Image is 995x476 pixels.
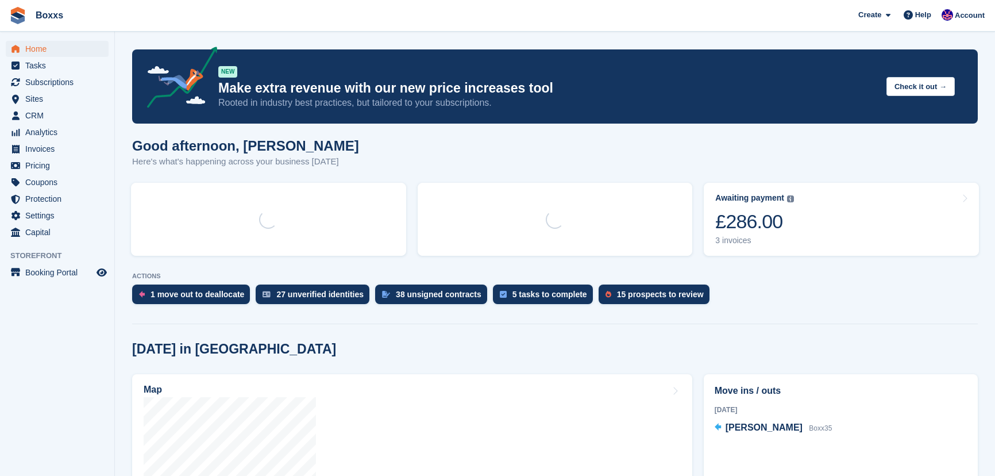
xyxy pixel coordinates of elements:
span: Analytics [25,124,94,140]
span: Pricing [25,158,94,174]
span: Invoices [25,141,94,157]
a: menu [6,41,109,57]
span: CRM [25,108,94,124]
a: menu [6,174,109,190]
p: Rooted in industry best practices, but tailored to your subscriptions. [218,97,877,109]
span: Create [858,9,881,21]
span: Sites [25,91,94,107]
a: 1 move out to deallocate [132,285,256,310]
span: Booking Portal [25,264,94,281]
button: Check it out → [886,77,955,96]
img: task-75834270c22a3079a89374b754ae025e5fb1db73e45f91037f5363f120a921f8.svg [500,291,507,298]
a: menu [6,108,109,124]
div: 38 unsigned contracts [396,290,481,299]
div: 27 unverified identities [276,290,364,299]
a: menu [6,57,109,74]
img: prospect-51fa495bee0391a8d652442698ab0144808aea92771e9ea1ae160a38d050c398.svg [606,291,611,298]
a: menu [6,264,109,281]
h2: Move ins / outs [715,384,967,398]
span: Home [25,41,94,57]
p: Here's what's happening across your business [DATE] [132,155,359,168]
h1: Good afternoon, [PERSON_NAME] [132,138,359,153]
div: 5 tasks to complete [512,290,587,299]
a: 27 unverified identities [256,285,375,310]
div: NEW [218,66,237,78]
h2: [DATE] in [GEOGRAPHIC_DATA] [132,341,336,357]
img: stora-icon-8386f47178a22dfd0bd8f6a31ec36ba5ce8667c1dd55bd0f319d3a0aa187defe.svg [9,7,26,24]
a: menu [6,74,109,90]
h2: Map [144,385,162,395]
a: 5 tasks to complete [493,285,599,310]
img: contract_signature_icon-13c848040528278c33f63329250d36e43548de30e8caae1d1a13099fd9432cc5.svg [382,291,390,298]
img: verify_identity-adf6edd0f0f0b5bbfe63781bf79b02c33cf7c696d77639b501bdc392416b5a36.svg [263,291,271,298]
span: Tasks [25,57,94,74]
a: menu [6,124,109,140]
a: 15 prospects to review [599,285,715,310]
img: icon-info-grey-7440780725fd019a000dd9b08b2336e03edf1995a4989e88bcd33f0948082b44.svg [787,195,794,202]
span: Boxx35 [809,424,832,432]
span: Protection [25,191,94,207]
span: Account [955,10,985,21]
div: 3 invoices [715,236,794,245]
div: 15 prospects to review [617,290,704,299]
p: Make extra revenue with our new price increases tool [218,80,877,97]
div: 1 move out to deallocate [151,290,244,299]
span: Coupons [25,174,94,190]
div: [DATE] [715,405,967,415]
a: menu [6,91,109,107]
img: move_outs_to_deallocate_icon-f764333ba52eb49d3ac5e1228854f67142a1ed5810a6f6cc68b1a99e826820c5.svg [139,291,145,298]
a: menu [6,158,109,174]
div: £286.00 [715,210,794,233]
img: price-adjustments-announcement-icon-8257ccfd72463d97f412b2fc003d46551f7dbcb40ab6d574587a9cd5c0d94... [137,47,218,112]
a: [PERSON_NAME] Boxx35 [715,421,832,436]
a: menu [6,224,109,240]
span: Capital [25,224,94,240]
a: 38 unsigned contracts [375,285,493,310]
span: Settings [25,208,94,224]
div: Awaiting payment [715,193,784,203]
span: [PERSON_NAME] [726,423,803,432]
img: Jamie Malcolm [942,9,953,21]
span: Subscriptions [25,74,94,90]
a: Awaiting payment £286.00 3 invoices [704,183,979,256]
p: ACTIONS [132,272,978,280]
a: Boxxs [31,6,68,25]
a: menu [6,191,109,207]
a: menu [6,208,109,224]
span: Storefront [10,250,114,262]
a: menu [6,141,109,157]
a: Preview store [95,266,109,279]
span: Help [915,9,931,21]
